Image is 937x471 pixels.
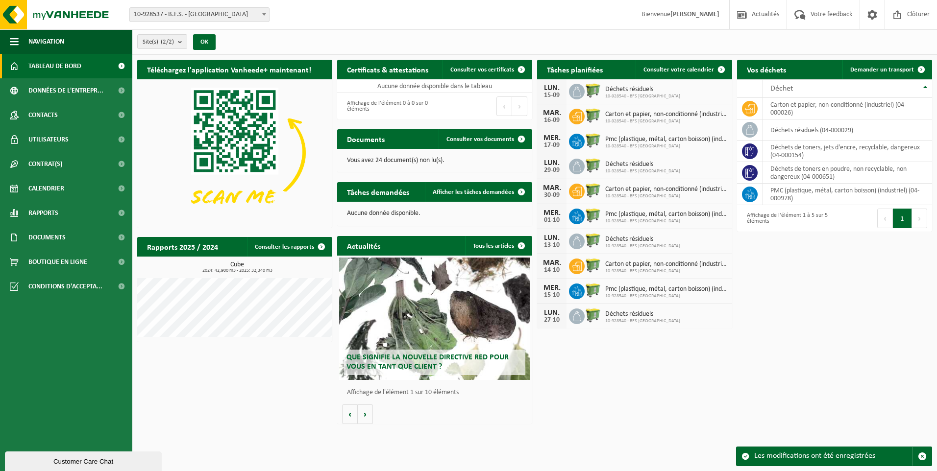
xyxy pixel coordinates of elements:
span: Déchets résiduels [605,310,680,318]
div: 16-09 [542,117,562,124]
img: WB-0660-HPE-GN-50 [585,232,601,249]
count: (2/2) [161,39,174,45]
img: WB-0660-HPE-GN-50 [585,107,601,124]
span: Contacts [28,103,58,127]
div: 14-10 [542,267,562,274]
span: Afficher les tâches demandées [433,189,514,195]
span: 10-928540 - BFS [GEOGRAPHIC_DATA] [605,218,727,224]
div: MER. [542,209,562,217]
span: Pmc (plastique, métal, carton boisson) (industriel) [605,285,727,293]
div: MAR. [542,109,562,117]
a: Consulter votre calendrier [636,60,731,79]
span: Navigation [28,29,64,54]
button: Previous [877,209,893,228]
div: MAR. [542,184,562,192]
span: Calendrier [28,176,64,201]
span: 2024: 42,900 m3 - 2025: 32,340 m3 [142,268,332,273]
h2: Certificats & attestations [337,60,438,79]
a: Consulter vos certificats [443,60,531,79]
div: 13-10 [542,242,562,249]
span: Carton et papier, non-conditionné (industriel) [605,111,727,118]
span: 10-928540 - BFS [GEOGRAPHIC_DATA] [605,193,727,199]
span: 10-928537 - B.F.S. - WOLUWE-SAINT-PIERRE [129,7,270,22]
button: Vorige [342,404,358,424]
h2: Téléchargez l'application Vanheede+ maintenant! [137,60,321,79]
span: 10-928540 - BFS [GEOGRAPHIC_DATA] [605,94,680,99]
div: 15-10 [542,292,562,299]
a: Que signifie la nouvelle directive RED pour vous en tant que client ? [339,258,530,380]
span: Données de l'entrepr... [28,78,103,103]
span: Tableau de bord [28,54,81,78]
td: carton et papier, non-conditionné (industriel) (04-000026) [763,98,932,119]
span: Consulter vos certificats [450,67,514,73]
img: WB-0660-HPE-GN-50 [585,307,601,324]
div: Affichage de l'élément 1 à 5 sur 5 éléments [742,208,830,229]
td: déchets de toners en poudre, non recyclable, non dangereux (04-000651) [763,162,932,184]
img: Download de VHEPlus App [137,79,332,226]
span: Conditions d'accepta... [28,274,102,299]
div: LUN. [542,159,562,167]
td: Aucune donnée disponible dans le tableau [337,79,532,93]
div: 17-09 [542,142,562,149]
span: Carton et papier, non-conditionné (industriel) [605,186,727,193]
span: Consulter votre calendrier [643,67,714,73]
a: Afficher les tâches demandées [425,182,531,202]
span: Contrat(s) [28,152,62,176]
span: Déchets résiduels [605,86,680,94]
span: Déchet [770,85,793,93]
img: WB-0660-HPE-GN-50 [585,132,601,149]
span: 10-928537 - B.F.S. - WOLUWE-SAINT-PIERRE [130,8,269,22]
span: Utilisateurs [28,127,69,152]
p: Affichage de l'élément 1 sur 10 éléments [347,389,527,396]
p: Vous avez 24 document(s) non lu(s). [347,157,522,164]
span: Rapports [28,201,58,225]
p: Aucune donnée disponible. [347,210,522,217]
div: LUN. [542,84,562,92]
div: 30-09 [542,192,562,199]
button: Site(s)(2/2) [137,34,187,49]
a: Consulter vos documents [439,129,531,149]
h2: Documents [337,129,395,148]
iframe: chat widget [5,449,164,471]
button: Next [512,96,527,116]
div: MER. [542,134,562,142]
div: Les modifications ont été enregistrées [754,447,912,466]
span: 10-928540 - BFS [GEOGRAPHIC_DATA] [605,143,727,149]
div: 29-09 [542,167,562,174]
button: Next [912,209,927,228]
img: WB-0660-HPE-GN-50 [585,207,601,224]
div: MAR. [542,259,562,267]
button: Volgende [358,404,373,424]
span: Carton et papier, non-conditionné (industriel) [605,260,727,268]
button: Previous [496,96,512,116]
div: 15-09 [542,92,562,99]
span: Pmc (plastique, métal, carton boisson) (industriel) [605,136,727,143]
button: OK [193,34,216,50]
span: 10-928540 - BFS [GEOGRAPHIC_DATA] [605,268,727,274]
div: Affichage de l'élément 0 à 0 sur 0 éléments [342,95,430,117]
div: 01-10 [542,217,562,224]
div: LUN. [542,234,562,242]
span: Site(s) [143,35,174,49]
img: WB-0660-HPE-GN-50 [585,182,601,199]
span: 10-928540 - BFS [GEOGRAPHIC_DATA] [605,118,727,124]
img: WB-0660-HPE-GN-50 [585,257,601,274]
span: Pmc (plastique, métal, carton boisson) (industriel) [605,211,727,218]
td: déchets de toners, jets d'encre, recyclable, dangereux (04-000154) [763,141,932,162]
h2: Tâches planifiées [537,60,613,79]
img: WB-0660-HPE-GN-50 [585,82,601,99]
h2: Tâches demandées [337,182,419,201]
span: 10-928540 - BFS [GEOGRAPHIC_DATA] [605,293,727,299]
a: Tous les articles [465,236,531,256]
span: Déchets résiduels [605,161,680,168]
strong: [PERSON_NAME] [670,11,719,18]
span: Boutique en ligne [28,250,87,274]
span: 10-928540 - BFS [GEOGRAPHIC_DATA] [605,243,680,249]
h3: Cube [142,261,332,273]
img: WB-0660-HPE-GN-50 [585,282,601,299]
button: 1 [893,209,912,228]
span: 10-928540 - BFS [GEOGRAPHIC_DATA] [605,168,680,174]
span: Déchets résiduels [605,235,680,243]
span: Demander un transport [850,67,914,73]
